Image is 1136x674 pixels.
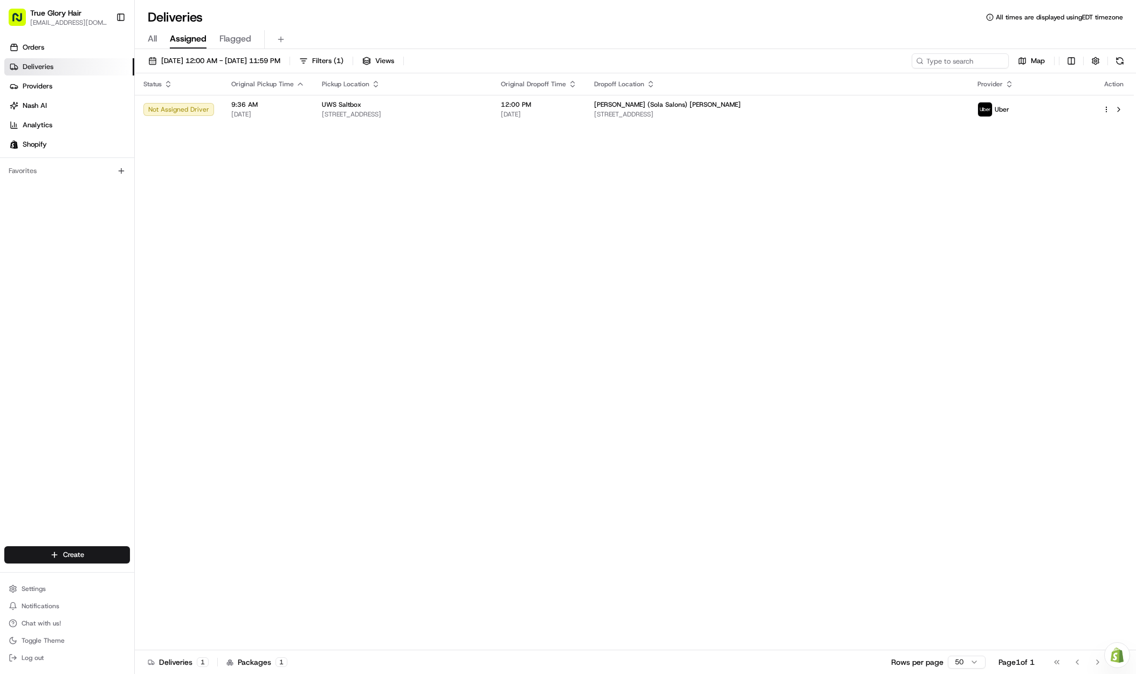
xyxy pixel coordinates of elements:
[912,53,1009,68] input: Type to search
[1013,53,1050,68] button: Map
[23,81,52,91] span: Providers
[4,39,134,56] a: Orders
[357,53,399,68] button: Views
[161,56,280,66] span: [DATE] 12:00 AM - [DATE] 11:59 PM
[226,657,287,668] div: Packages
[501,100,577,109] span: 12:00 PM
[996,13,1123,22] span: All times are displayed using EDT timezone
[148,657,209,668] div: Deliveries
[30,8,81,18] button: True Glory Hair
[594,110,960,119] span: [STREET_ADDRESS]
[594,80,644,88] span: Dropoff Location
[276,657,287,667] div: 1
[148,32,157,45] span: All
[891,657,944,668] p: Rows per page
[148,9,203,26] h1: Deliveries
[4,581,130,596] button: Settings
[4,136,134,153] a: Shopify
[294,53,348,68] button: Filters(1)
[4,599,130,614] button: Notifications
[4,633,130,648] button: Toggle Theme
[23,62,53,72] span: Deliveries
[995,105,1009,114] span: Uber
[4,4,112,30] button: True Glory Hair[EMAIL_ADDRESS][DOMAIN_NAME]
[4,58,134,75] a: Deliveries
[322,110,484,119] span: [STREET_ADDRESS]
[231,100,305,109] span: 9:36 AM
[501,110,577,119] span: [DATE]
[4,162,130,180] div: Favorites
[977,80,1003,88] span: Provider
[501,80,566,88] span: Original Dropoff Time
[197,657,209,667] div: 1
[4,116,134,134] a: Analytics
[978,102,992,116] img: uber-new-logo.jpeg
[143,80,162,88] span: Status
[22,619,61,628] span: Chat with us!
[219,32,251,45] span: Flagged
[22,654,44,662] span: Log out
[4,78,134,95] a: Providers
[23,140,47,149] span: Shopify
[322,80,369,88] span: Pickup Location
[22,602,59,610] span: Notifications
[231,80,294,88] span: Original Pickup Time
[30,18,107,27] button: [EMAIL_ADDRESS][DOMAIN_NAME]
[4,97,134,114] a: Nash AI
[4,650,130,665] button: Log out
[23,43,44,52] span: Orders
[170,32,206,45] span: Assigned
[312,56,343,66] span: Filters
[375,56,394,66] span: Views
[999,657,1035,668] div: Page 1 of 1
[4,546,130,563] button: Create
[231,110,305,119] span: [DATE]
[22,584,46,593] span: Settings
[322,100,361,109] span: UWS Saltbox
[4,616,130,631] button: Chat with us!
[23,101,47,111] span: Nash AI
[594,100,741,109] span: [PERSON_NAME] (Sola Salons) [PERSON_NAME]
[334,56,343,66] span: ( 1 )
[1031,56,1045,66] span: Map
[23,120,52,130] span: Analytics
[143,53,285,68] button: [DATE] 12:00 AM - [DATE] 11:59 PM
[10,140,18,149] img: Shopify logo
[1112,53,1127,68] button: Refresh
[1103,80,1125,88] div: Action
[22,636,65,645] span: Toggle Theme
[63,550,84,560] span: Create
